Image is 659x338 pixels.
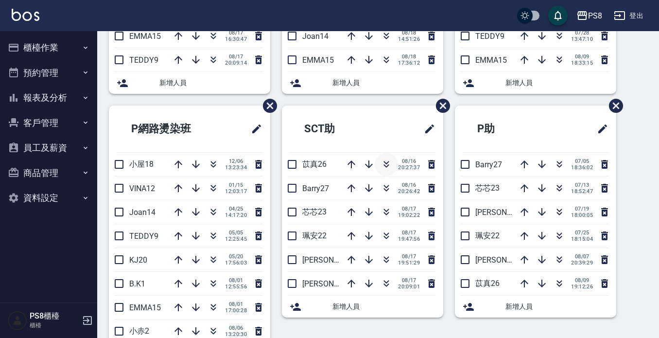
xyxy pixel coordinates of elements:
[332,78,435,88] span: 新增人員
[332,302,435,312] span: 新增人員
[571,230,593,236] span: 07/25
[572,6,606,26] button: PS8
[225,253,247,260] span: 05/20
[398,188,420,195] span: 20:26:42
[591,117,608,141] span: 修改班表的標題
[159,78,262,88] span: 新增人員
[398,182,420,188] span: 08/16
[225,30,247,36] span: 08/17
[475,208,542,217] span: [PERSON_NAME]28
[302,207,327,216] span: 芯芯23
[290,111,384,146] h2: SCT助
[225,301,247,307] span: 08/01
[571,164,593,171] span: 18:36:02
[4,60,93,86] button: 預約管理
[129,160,154,169] span: 小屋18
[282,296,443,318] div: 新增人員
[30,311,79,321] h5: PS8櫃檯
[225,36,247,42] span: 16:30:47
[302,160,327,169] span: 苡真26
[571,236,593,242] span: 18:15:04
[302,231,327,240] span: 珮安22
[571,36,593,42] span: 13:47:10
[8,311,27,330] img: Person
[302,255,369,265] span: [PERSON_NAME]28
[302,279,369,288] span: [PERSON_NAME]24
[571,188,593,195] span: 18:52:47
[225,331,247,338] span: 13:20:30
[571,253,593,260] span: 08/07
[571,182,593,188] span: 07/13
[398,36,420,42] span: 14:51:26
[398,206,420,212] span: 08/17
[398,230,420,236] span: 08/17
[398,260,420,266] span: 19:51:29
[463,111,550,146] h2: P助
[225,236,247,242] span: 12:25:45
[4,160,93,186] button: 商品管理
[129,184,155,193] span: VINA12
[548,6,568,25] button: save
[4,85,93,110] button: 報表及分析
[4,110,93,136] button: 客戶管理
[256,91,278,120] span: 刪除班表
[129,208,156,217] span: Joan14
[398,53,420,60] span: 08/18
[475,255,542,265] span: [PERSON_NAME]24
[225,206,247,212] span: 04/25
[4,185,93,211] button: 資料設定
[398,253,420,260] span: 08/17
[225,182,247,188] span: 01/15
[282,72,443,94] div: 新增人員
[109,72,270,94] div: 新增人員
[475,160,502,169] span: Barry27
[571,284,593,290] span: 19:12:26
[588,10,602,22] div: PS8
[571,206,593,212] span: 07/19
[398,30,420,36] span: 08/18
[571,158,593,164] span: 07/05
[418,117,435,141] span: 修改班表的標題
[455,296,616,318] div: 新增人員
[225,284,247,290] span: 12:55:56
[225,277,247,284] span: 08/01
[429,91,451,120] span: 刪除班表
[225,164,247,171] span: 13:23:34
[571,212,593,218] span: 18:00:05
[129,32,161,41] span: EMMA15
[475,279,500,288] span: 苡真26
[225,60,247,66] span: 20:09:14
[302,55,334,65] span: EMMA15
[398,236,420,242] span: 19:47:56
[129,55,158,65] span: TEDDY9
[225,212,247,218] span: 14:17:20
[302,184,329,193] span: Barry27
[4,135,93,160] button: 員工及薪資
[571,53,593,60] span: 08/09
[398,212,420,218] span: 19:02:22
[117,111,225,146] h2: P網路燙染班
[398,277,420,284] span: 08/17
[610,7,647,25] button: 登出
[398,164,420,171] span: 20:27:37
[398,284,420,290] span: 20:09:01
[475,231,500,240] span: 珮安22
[12,9,39,21] img: Logo
[129,231,158,241] span: TEDDY9
[225,230,247,236] span: 05/05
[4,35,93,60] button: 櫃檯作業
[129,303,161,312] span: EMMA15
[475,32,504,41] span: TEDDY9
[475,183,500,193] span: 芯芯23
[571,60,593,66] span: 18:33:15
[225,53,247,60] span: 08/17
[571,260,593,266] span: 20:39:29
[602,91,624,120] span: 刪除班表
[129,255,147,265] span: KJ20
[505,78,608,88] span: 新增人員
[30,321,79,330] p: 櫃檯
[225,307,247,314] span: 17:00:28
[475,55,507,65] span: EMMA15
[571,30,593,36] span: 07/28
[398,60,420,66] span: 17:36:12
